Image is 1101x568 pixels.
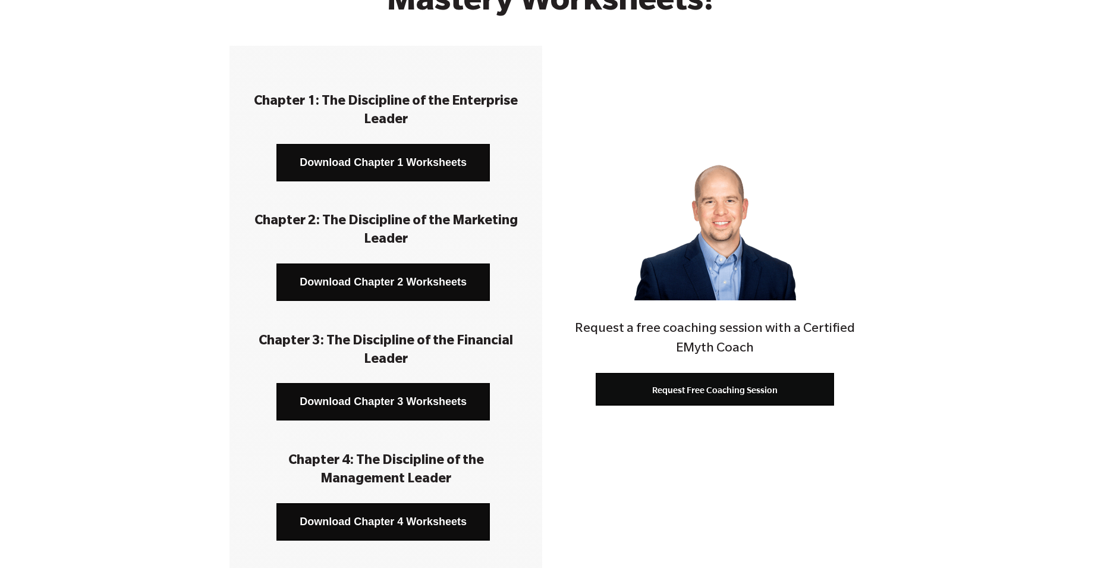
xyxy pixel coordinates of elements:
[247,213,524,250] h3: Chapter 2: The Discipline of the Marketing Leader
[596,373,834,406] a: Request Free Coaching Session
[1042,511,1101,568] iframe: Chat Widget
[559,320,872,360] h4: Request a free coaching session with a Certified EMyth Coach
[276,263,490,301] a: Download Chapter 2 Worksheets
[247,453,524,489] h3: Chapter 4: The Discipline of the Management Leader
[276,503,490,541] a: Download Chapter 4 Worksheets
[276,144,490,181] a: Download Chapter 1 Worksheets
[634,139,796,300] img: Jon_Slater_web
[247,93,524,130] h3: Chapter 1: The Discipline of the Enterprise Leader
[247,333,524,370] h3: Chapter 3: The Discipline of the Financial Leader
[652,385,778,395] span: Request Free Coaching Session
[276,383,490,420] a: Download Chapter 3 Worksheets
